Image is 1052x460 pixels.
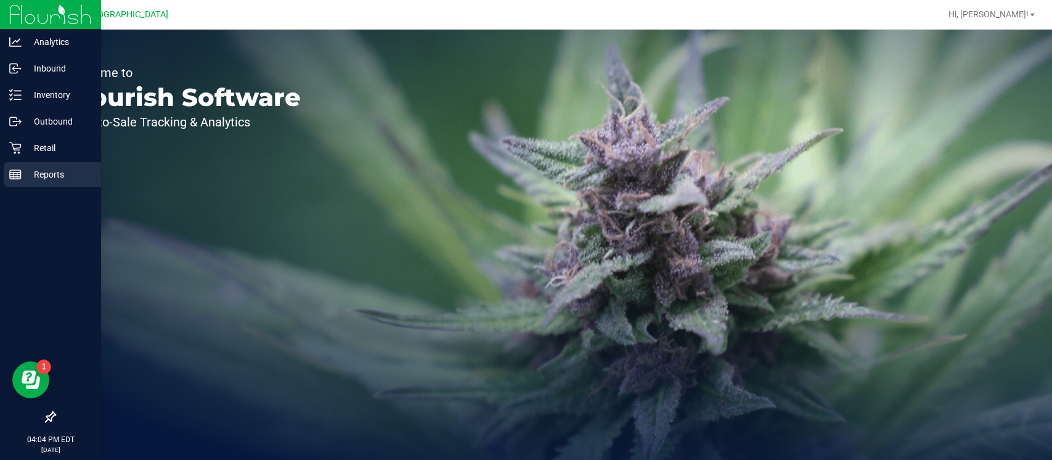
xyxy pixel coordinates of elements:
p: Retail [22,141,96,155]
p: Flourish Software [67,85,301,110]
iframe: Resource center unread badge [36,359,51,374]
inline-svg: Inventory [9,89,22,101]
p: 04:04 PM EDT [6,434,96,445]
p: Outbound [22,114,96,129]
iframe: Resource center [12,361,49,398]
inline-svg: Reports [9,168,22,181]
span: Hi, [PERSON_NAME]! [948,9,1029,19]
p: Welcome to [67,67,301,79]
inline-svg: Analytics [9,36,22,48]
inline-svg: Inbound [9,62,22,75]
inline-svg: Outbound [9,115,22,128]
inline-svg: Retail [9,142,22,154]
p: Inventory [22,88,96,102]
p: Seed-to-Sale Tracking & Analytics [67,116,301,128]
span: [GEOGRAPHIC_DATA] [84,9,168,20]
p: Analytics [22,35,96,49]
p: Inbound [22,61,96,76]
p: Reports [22,167,96,182]
p: [DATE] [6,445,96,454]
